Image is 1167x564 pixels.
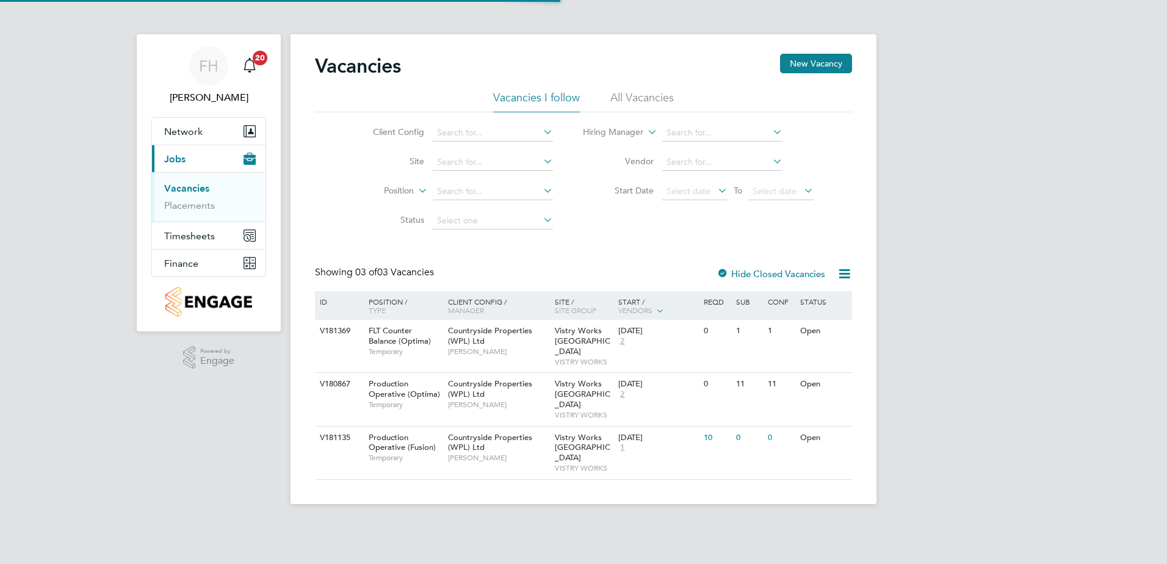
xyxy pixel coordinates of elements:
button: New Vacancy [780,54,852,73]
span: Temporary [369,347,442,356]
span: Vistry Works [GEOGRAPHIC_DATA] [555,325,610,356]
div: 0 [765,427,797,449]
input: Select one [433,212,553,230]
span: Type [369,305,386,315]
div: Open [797,427,850,449]
div: Reqd [701,291,732,312]
span: FH [199,58,219,74]
span: Site Group [555,305,596,315]
label: Hide Closed Vacancies [717,268,825,280]
span: VISTRY WORKS [555,410,613,420]
div: [DATE] [618,326,698,336]
div: Position / [359,291,445,320]
div: 0 [701,373,732,396]
div: 11 [765,373,797,396]
span: Select date [753,186,797,197]
span: 2 [618,336,626,347]
nav: Main navigation [137,34,281,331]
span: VISTRY WORKS [555,357,613,367]
span: Temporary [369,453,442,463]
div: 11 [733,373,765,396]
a: Powered byEngage [183,346,235,369]
div: [DATE] [618,433,698,443]
span: Engage [200,356,234,366]
label: Hiring Manager [573,126,643,139]
span: Manager [448,305,484,315]
span: [PERSON_NAME] [448,453,549,463]
span: Production Operative (Optima) [369,378,440,399]
div: 0 [733,427,765,449]
button: Jobs [152,145,266,172]
div: [DATE] [618,379,698,389]
a: Placements [164,200,215,211]
a: FH[PERSON_NAME] [151,46,266,105]
span: Countryside Properties (WPL) Ltd [448,432,532,453]
div: Open [797,320,850,342]
div: Open [797,373,850,396]
span: Vendors [618,305,652,315]
div: Client Config / [445,291,552,320]
span: [PERSON_NAME] [448,400,549,410]
span: Production Operative (Fusion) [369,432,436,453]
div: Status [797,291,850,312]
label: Position [344,185,414,197]
span: [PERSON_NAME] [448,347,549,356]
span: Timesheets [164,230,215,242]
span: Countryside Properties (WPL) Ltd [448,325,532,346]
div: Site / [552,291,616,320]
div: V181369 [317,320,359,342]
span: 1 [618,443,626,453]
div: 10 [701,427,732,449]
input: Search for... [433,183,553,200]
span: 2 [618,389,626,400]
div: 1 [733,320,765,342]
button: Timesheets [152,222,266,249]
label: Site [354,156,424,167]
a: Go to home page [151,287,266,317]
span: 20 [253,51,267,65]
div: Conf [765,291,797,312]
span: Vistry Works [GEOGRAPHIC_DATA] [555,432,610,463]
li: All Vacancies [610,90,674,112]
input: Search for... [433,154,553,171]
input: Search for... [662,125,782,142]
label: Client Config [354,126,424,137]
span: Countryside Properties (WPL) Ltd [448,378,532,399]
input: Search for... [433,125,553,142]
span: Powered by [200,346,234,356]
img: countryside-properties-logo-retina.png [165,287,251,317]
div: Jobs [152,172,266,222]
span: Finance [164,258,198,269]
span: Vistry Works [GEOGRAPHIC_DATA] [555,378,610,410]
h2: Vacancies [315,54,401,78]
div: 0 [701,320,732,342]
label: Vendor [583,156,654,167]
span: VISTRY WORKS [555,463,613,473]
a: 20 [237,46,262,85]
div: Start / [615,291,701,322]
span: Select date [667,186,710,197]
div: Sub [733,291,765,312]
label: Status [354,214,424,225]
div: ID [317,291,359,312]
input: Search for... [662,154,782,171]
div: Showing [315,266,436,279]
span: FLT Counter Balance (Optima) [369,325,431,346]
span: 03 of [355,266,377,278]
span: To [730,183,746,198]
button: Finance [152,250,266,277]
a: Vacancies [164,183,209,194]
li: Vacancies I follow [493,90,580,112]
span: Temporary [369,400,442,410]
span: Fidel Hill [151,90,266,105]
span: Network [164,126,203,137]
button: Network [152,118,266,145]
div: V181135 [317,427,359,449]
span: 03 Vacancies [355,266,434,278]
div: V180867 [317,373,359,396]
label: Start Date [583,185,654,196]
div: 1 [765,320,797,342]
span: Jobs [164,153,186,165]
